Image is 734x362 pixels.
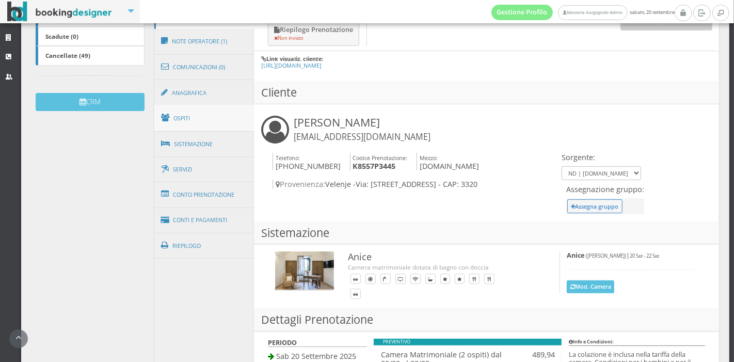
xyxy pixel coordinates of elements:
h4: [DOMAIN_NAME] [417,153,479,171]
a: Anagrafica [154,80,254,106]
a: Gestione Profilo [491,5,553,20]
span: sabato, 20 settembre [491,5,675,20]
a: Cancellate (49) [36,46,145,66]
button: CRM [36,93,145,111]
span: Provenienza: [276,179,325,189]
h4: Assegnazione gruppo: [566,185,644,194]
button: Riepilogo Prenotazione Non inviato [268,21,359,46]
a: Comunicazioni (0) [154,54,254,81]
div: Camera matrimoniale dotata di bagno con doccia [348,263,538,272]
h3: Dettagli Prenotazione [254,308,719,332]
small: [EMAIL_ADDRESS][DOMAIN_NAME] [294,131,430,143]
a: Conti e Pagamenti [154,207,254,233]
a: Ospiti [154,105,254,132]
a: Riepilogo [154,232,254,259]
span: Sab 20 Settembre 2025 [276,351,356,361]
b: Anice [567,251,584,260]
img: BookingDesigner.com [7,2,112,22]
b: Scadute (0) [45,32,78,40]
a: Note Operatore (1) [154,28,254,55]
h4: Velenje - [273,180,559,188]
a: Sistemazione [154,131,254,158]
b: Info e Condizioni: [569,338,614,345]
h3: Anice [348,251,538,263]
b: PERIODO [268,338,297,347]
h4: 489,94 [522,350,555,359]
h4: Sorgente: [562,153,641,162]
a: Conto Prenotazione [154,181,254,208]
small: Non inviato [274,35,304,41]
a: Scadute (0) [36,26,145,46]
div: PREVENTIVO [374,339,562,345]
a: Masseria Gorgognolo Admin [558,5,627,20]
a: Servizi [154,156,254,183]
small: 20 Set - 22 Set [630,253,659,259]
small: Mezzo: [420,154,438,162]
h5: | [567,251,698,259]
img: c61cfc06592711ee9b0b027e0800ecac.jpg [275,251,334,291]
b: Link visualiz. cliente: [266,55,323,62]
small: Codice Prenotazione: [353,154,407,162]
small: ([PERSON_NAME]) [586,253,626,259]
b: Cancellate (49) [45,51,90,59]
h4: [PHONE_NUMBER] [273,153,341,171]
span: - CAP: 3320 [438,179,477,189]
button: Assegna gruppo [567,199,623,213]
a: [URL][DOMAIN_NAME] [261,61,322,69]
small: Telefono: [276,154,300,162]
span: Via: [STREET_ADDRESS] [356,179,436,189]
b: K8557P3445 [353,161,395,171]
h3: Sistemazione [254,222,719,245]
button: Mod. Camera [567,280,614,293]
h3: Cliente [254,81,719,104]
h3: [PERSON_NAME] [294,116,430,143]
